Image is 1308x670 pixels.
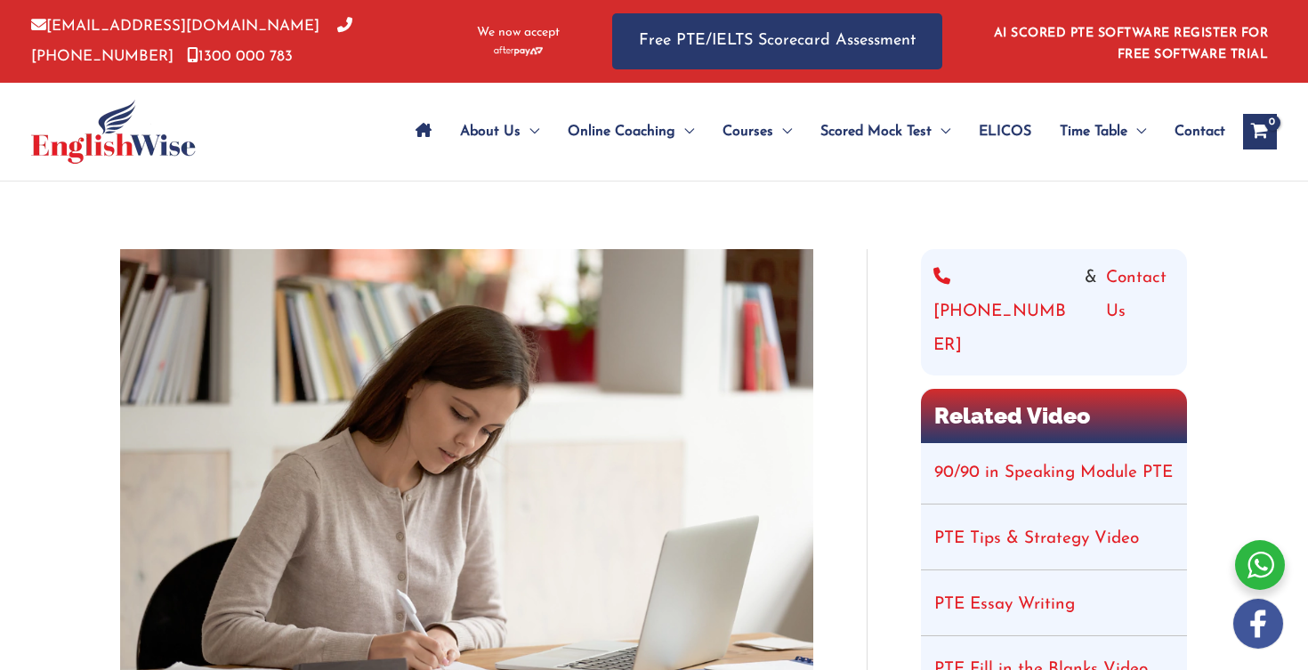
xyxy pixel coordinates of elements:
[934,530,1139,547] a: PTE Tips & Strategy Video
[675,101,694,163] span: Menu Toggle
[1243,114,1277,149] a: View Shopping Cart, empty
[965,101,1046,163] a: ELICOS
[708,101,806,163] a: CoursesMenu Toggle
[401,101,1225,163] nav: Site Navigation: Main Menu
[934,464,1173,481] a: 90/90 in Speaking Module PTE
[921,389,1187,443] h2: Related Video
[983,12,1277,70] aside: Header Widget 1
[979,101,1031,163] span: ELICOS
[1233,599,1283,649] img: white-facebook.png
[933,262,1175,363] div: &
[934,596,1075,613] a: PTE Essay Writing
[31,19,352,63] a: [PHONE_NUMBER]
[31,19,319,34] a: [EMAIL_ADDRESS][DOMAIN_NAME]
[1046,101,1160,163] a: Time TableMenu Toggle
[477,24,560,42] span: We now accept
[553,101,708,163] a: Online CoachingMenu Toggle
[723,101,773,163] span: Courses
[31,100,196,164] img: cropped-ew-logo
[1127,101,1146,163] span: Menu Toggle
[773,101,792,163] span: Menu Toggle
[1060,101,1127,163] span: Time Table
[494,46,543,56] img: Afterpay-Logo
[446,101,553,163] a: About UsMenu Toggle
[612,13,942,69] a: Free PTE/IELTS Scorecard Assessment
[933,262,1076,363] a: [PHONE_NUMBER]
[820,101,932,163] span: Scored Mock Test
[1160,101,1225,163] a: Contact
[994,27,1269,61] a: AI SCORED PTE SOFTWARE REGISTER FOR FREE SOFTWARE TRIAL
[1175,101,1225,163] span: Contact
[1106,262,1175,363] a: Contact Us
[187,49,293,64] a: 1300 000 783
[932,101,950,163] span: Menu Toggle
[521,101,539,163] span: Menu Toggle
[806,101,965,163] a: Scored Mock TestMenu Toggle
[460,101,521,163] span: About Us
[568,101,675,163] span: Online Coaching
